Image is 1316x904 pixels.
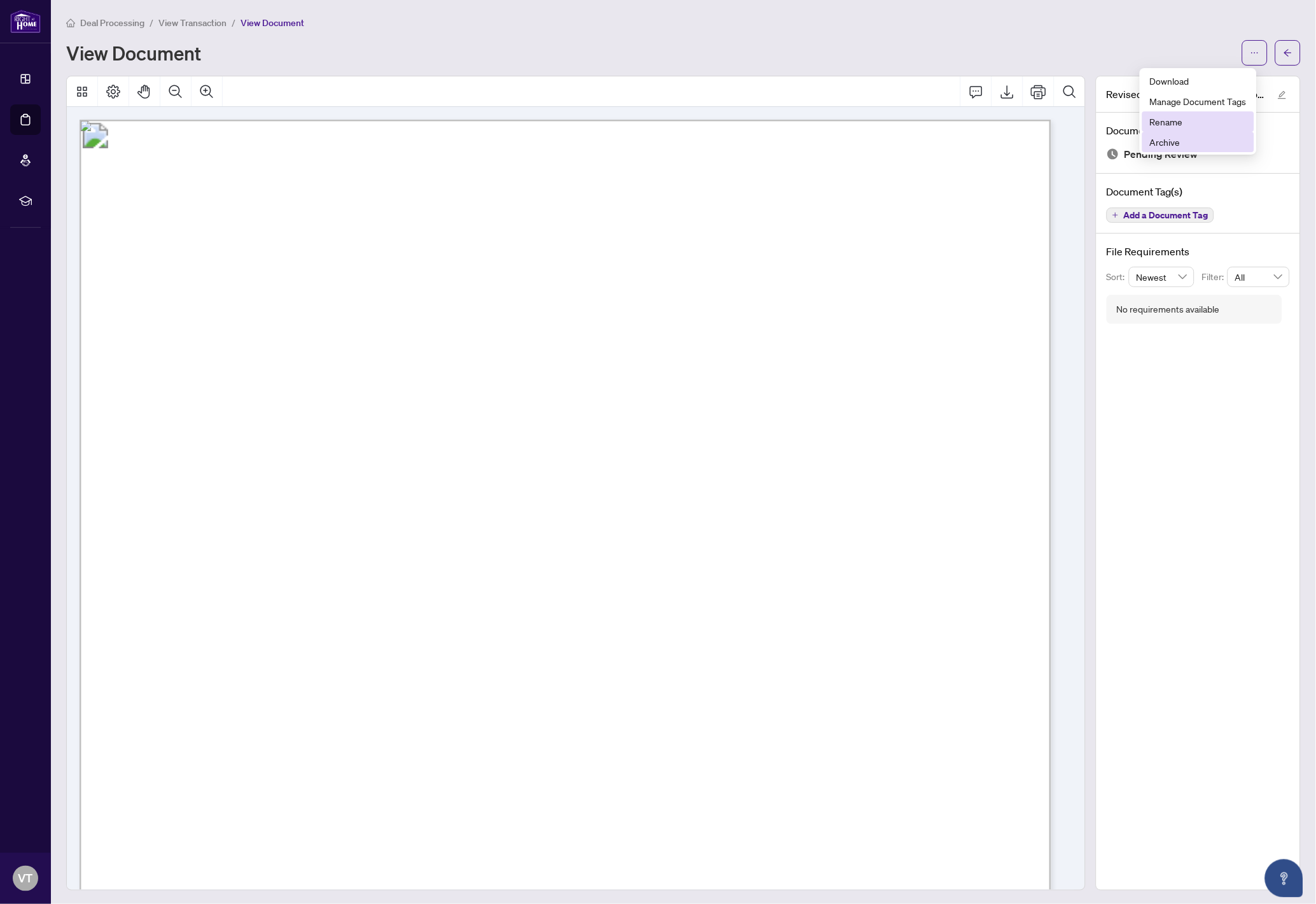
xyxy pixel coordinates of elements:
span: home [66,18,75,27]
span: Download [1150,74,1247,88]
span: All [1235,267,1282,286]
span: Manage Document Tags [1150,94,1247,108]
div: No requirements available [1117,302,1220,316]
h4: File Requirements [1107,244,1290,259]
h4: Document Status [1107,123,1290,138]
span: Add a Document Tag [1124,211,1208,220]
span: Pending Review [1124,146,1198,163]
h4: Document Tag(s) [1107,184,1290,199]
span: plus [1112,212,1119,218]
span: View Transaction [158,17,227,29]
span: edit [1278,90,1287,99]
span: VT [18,870,33,887]
button: Add a Document Tag [1107,208,1214,223]
span: Rename [1150,115,1247,129]
img: logo [10,10,41,33]
span: ellipsis [1250,48,1259,57]
li: / [150,15,153,30]
span: Newest [1137,267,1187,286]
span: Archive [1150,135,1247,149]
p: Filter: [1202,270,1228,284]
img: Document Status [1107,148,1119,160]
span: arrow-left [1284,48,1292,57]
p: Sort: [1107,270,1129,284]
li: / [232,15,235,30]
span: Revised TRADE SHEET - Agent to REVIEW - 10 Post Oak Dr 15.pdf [1107,87,1266,102]
span: Deal Processing [80,17,144,29]
span: View Document [241,17,304,29]
h1: View Document [66,43,201,63]
button: Open asap [1265,859,1303,898]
